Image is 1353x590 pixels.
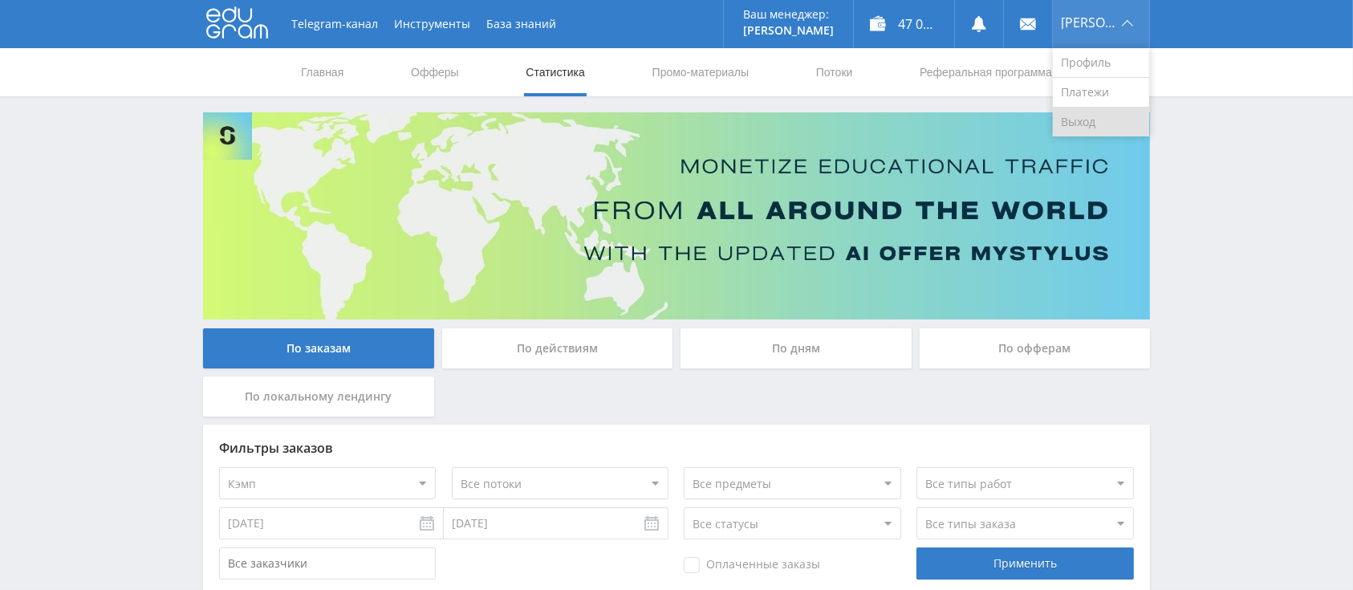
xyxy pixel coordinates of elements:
a: Выход [1053,108,1149,136]
div: Применить [916,547,1133,580]
div: По дням [681,328,912,368]
span: [PERSON_NAME] [1061,16,1117,29]
span: Оплаченные заказы [684,557,820,573]
div: По офферам [920,328,1151,368]
div: По локальному лендингу [203,376,434,417]
a: Реферальная программа [918,48,1054,96]
a: Промо-материалы [651,48,750,96]
a: Платежи [1053,78,1149,108]
p: [PERSON_NAME] [743,24,834,37]
a: Профиль [1053,48,1149,78]
div: По заказам [203,328,434,368]
a: Офферы [409,48,461,96]
img: Banner [203,112,1150,319]
a: Потоки [815,48,855,96]
p: Ваш менеджер: [743,8,834,21]
a: Главная [299,48,345,96]
div: По действиям [442,328,673,368]
a: Статистика [524,48,587,96]
div: Фильтры заказов [219,441,1134,455]
input: Все заказчики [219,547,436,580]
